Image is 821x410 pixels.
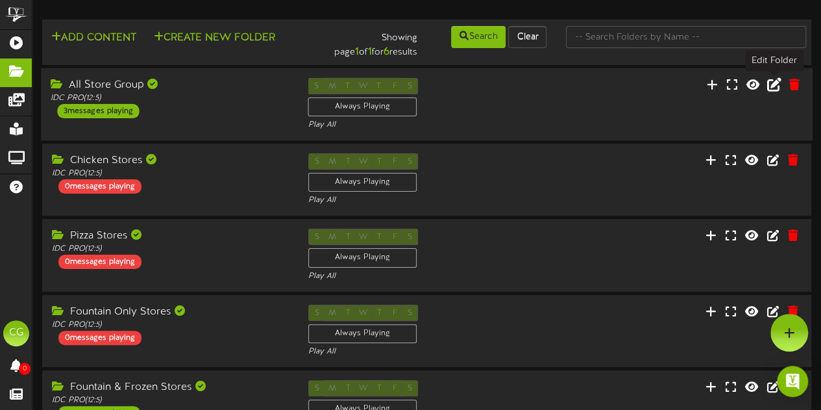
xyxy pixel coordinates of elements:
[3,320,29,346] div: CG
[308,120,545,131] div: Play All
[52,153,289,168] div: Chicken Stores
[52,320,289,331] div: IDC PRO ( 12:5 )
[308,271,545,282] div: Play All
[367,46,371,58] strong: 1
[47,30,140,46] button: Add Content
[308,324,417,343] div: Always Playing
[51,93,288,104] div: IDC PRO ( 12:5 )
[308,346,545,357] div: Play All
[52,395,289,406] div: IDC PRO ( 12:5 )
[52,380,289,395] div: Fountain & Frozen Stores
[308,248,417,267] div: Always Playing
[308,97,417,116] div: Always Playing
[777,366,808,397] div: Open Intercom Messenger
[354,46,358,58] strong: 1
[308,173,417,192] div: Always Playing
[57,104,139,118] div: 3 messages playing
[51,78,288,93] div: All Store Group
[150,30,279,46] button: Create New Folder
[52,305,289,320] div: Fountain Only Stores
[52,168,289,179] div: IDC PRO ( 12:5 )
[508,26,546,48] button: Clear
[58,255,141,269] div: 0 messages playing
[52,229,289,244] div: Pizza Stores
[58,331,141,345] div: 0 messages playing
[19,363,31,375] span: 0
[58,179,141,194] div: 0 messages playing
[451,26,506,48] button: Search
[297,25,427,60] div: Showing page of for results
[383,46,389,58] strong: 6
[308,195,545,206] div: Play All
[566,26,806,48] input: -- Search Folders by Name --
[52,244,289,255] div: IDC PRO ( 12:5 )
